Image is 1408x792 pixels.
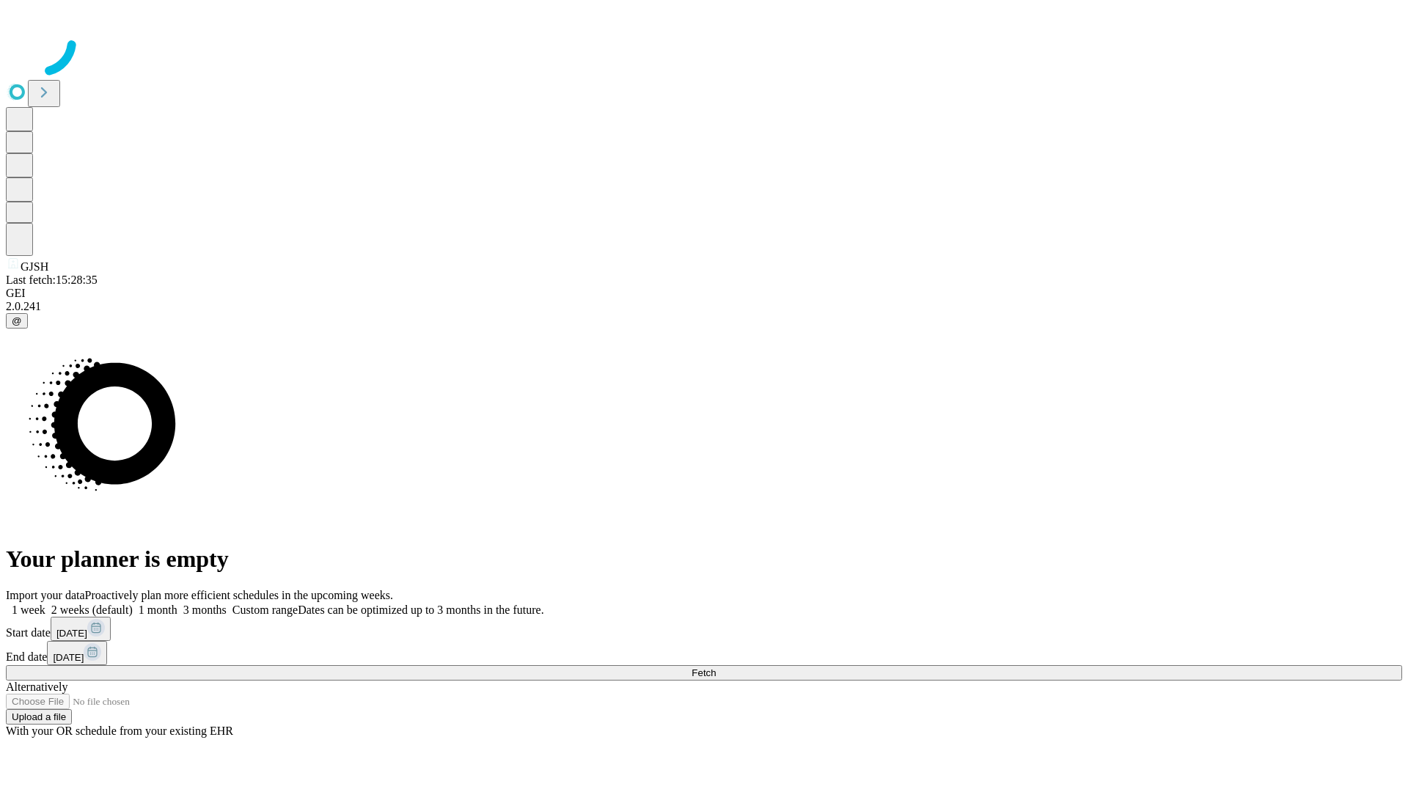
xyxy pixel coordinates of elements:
[692,667,716,678] span: Fetch
[6,274,98,286] span: Last fetch: 15:28:35
[6,665,1402,681] button: Fetch
[6,681,67,693] span: Alternatively
[6,617,1402,641] div: Start date
[51,617,111,641] button: [DATE]
[183,604,227,616] span: 3 months
[53,652,84,663] span: [DATE]
[56,628,87,639] span: [DATE]
[12,315,22,326] span: @
[6,709,72,725] button: Upload a file
[232,604,298,616] span: Custom range
[51,604,133,616] span: 2 weeks (default)
[6,300,1402,313] div: 2.0.241
[6,589,85,601] span: Import your data
[21,260,48,273] span: GJSH
[6,313,28,329] button: @
[12,604,45,616] span: 1 week
[47,641,107,665] button: [DATE]
[6,725,233,737] span: With your OR schedule from your existing EHR
[6,287,1402,300] div: GEI
[6,546,1402,573] h1: Your planner is empty
[139,604,177,616] span: 1 month
[6,641,1402,665] div: End date
[85,589,393,601] span: Proactively plan more efficient schedules in the upcoming weeks.
[298,604,543,616] span: Dates can be optimized up to 3 months in the future.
